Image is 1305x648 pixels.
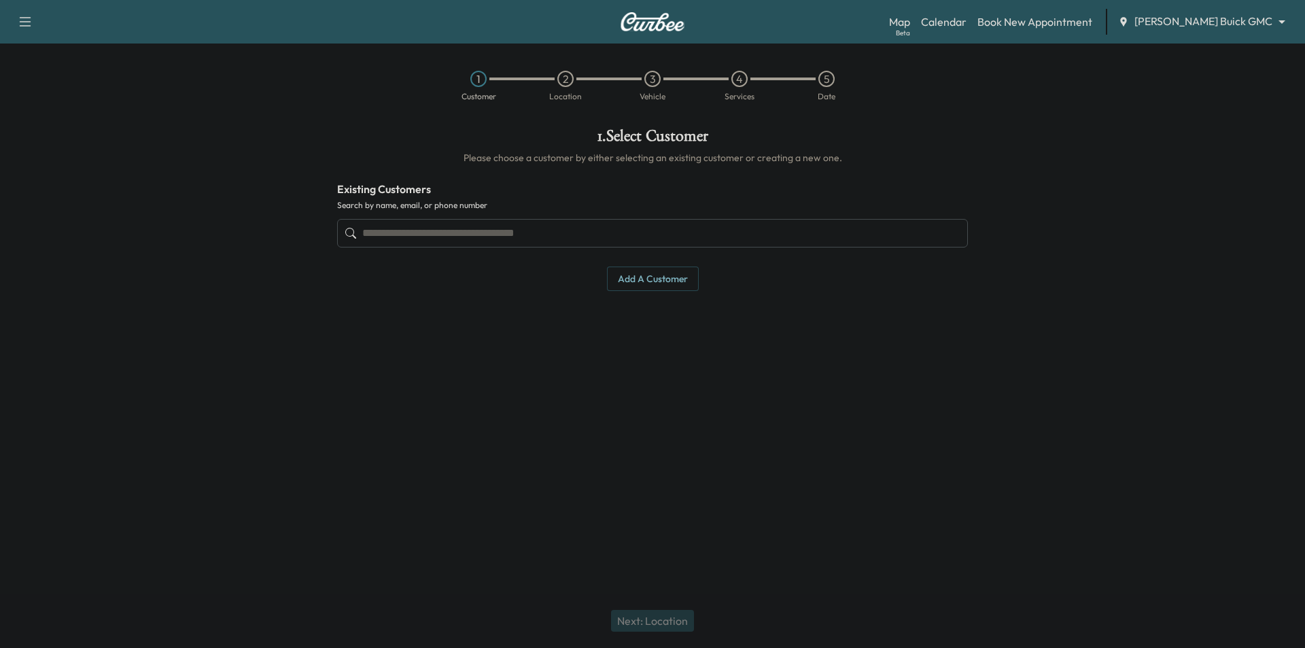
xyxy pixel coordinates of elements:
button: Add a customer [607,267,699,292]
div: Location [549,92,582,101]
h4: Existing Customers [337,181,968,197]
div: Services [725,92,754,101]
div: Vehicle [640,92,665,101]
img: Curbee Logo [620,12,685,31]
div: Customer [462,92,496,101]
a: Book New Appointment [977,14,1092,30]
a: Calendar [921,14,967,30]
div: 3 [644,71,661,87]
div: Beta [896,28,910,38]
span: [PERSON_NAME] Buick GMC [1134,14,1272,29]
div: 1 [470,71,487,87]
h1: 1 . Select Customer [337,128,968,151]
label: Search by name, email, or phone number [337,200,968,211]
a: MapBeta [889,14,910,30]
h6: Please choose a customer by either selecting an existing customer or creating a new one. [337,151,968,165]
div: 2 [557,71,574,87]
div: 4 [731,71,748,87]
div: Date [818,92,835,101]
div: 5 [818,71,835,87]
